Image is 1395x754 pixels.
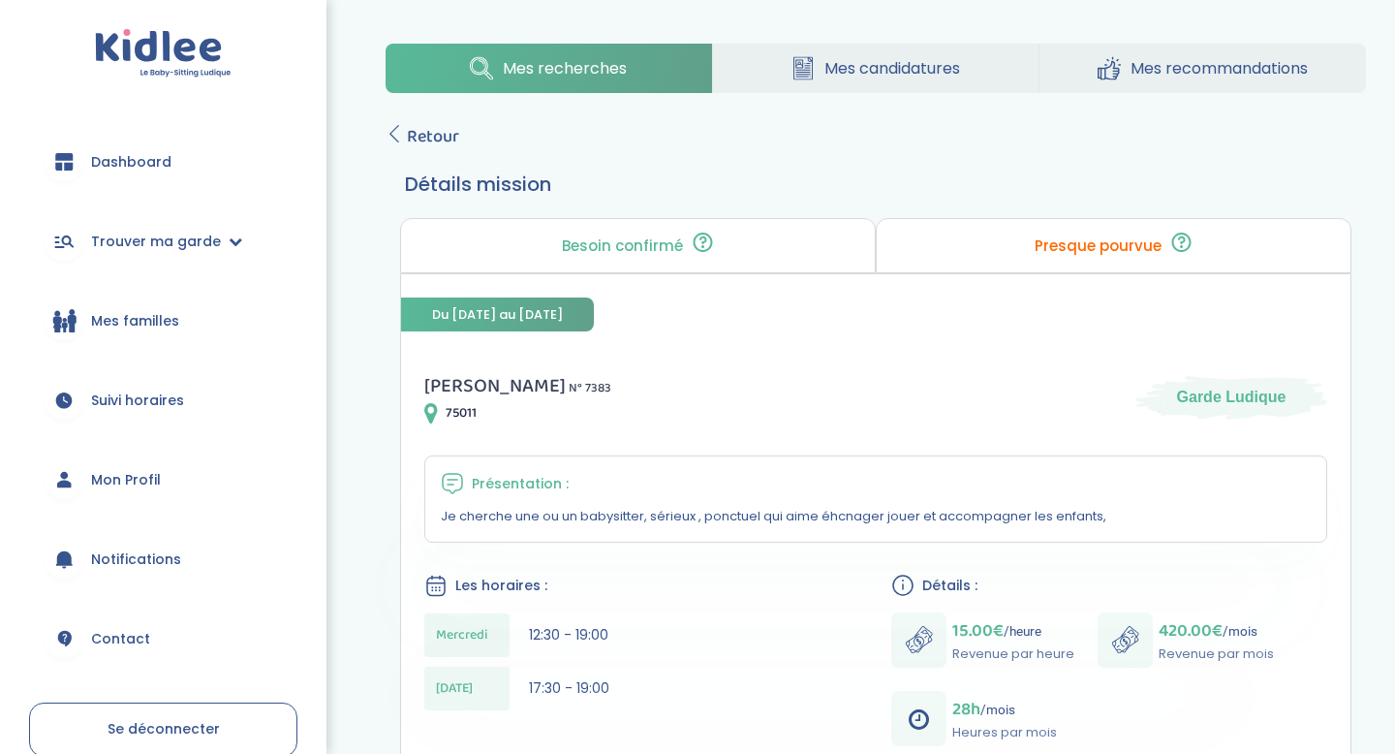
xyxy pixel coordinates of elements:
p: Revenue par heure [952,644,1074,664]
span: Se déconnecter [108,719,220,738]
span: Suivi horaires [91,391,184,411]
img: logo.svg [95,29,232,79]
span: 420.00€ [1159,617,1223,644]
span: 75011 [446,403,477,424]
p: Revenue par mois [1159,644,1274,664]
span: [PERSON_NAME] [424,370,566,401]
span: 15.00€ [952,617,1004,644]
a: Retour [386,123,459,150]
span: Les horaires : [455,576,547,596]
a: Mes candidatures [713,44,1038,93]
span: Présentation : [472,474,569,494]
span: N° 7383 [569,378,611,398]
span: 28h [952,696,980,723]
span: 17:30 - 19:00 [529,678,609,698]
a: Mes familles [29,286,297,356]
span: Mon Profil [91,470,161,490]
a: Contact [29,604,297,674]
span: Retour [407,123,459,150]
span: Dashboard [91,152,171,173]
p: Besoin confirmé [562,238,683,254]
a: Trouver ma garde [29,206,297,276]
a: Notifications [29,524,297,594]
span: 12:30 - 19:00 [529,625,608,644]
p: /mois [952,696,1057,723]
p: /heure [952,617,1074,644]
span: Mes recherches [503,56,627,80]
h3: Détails mission [405,170,1347,199]
span: Mes candidatures [824,56,960,80]
p: /mois [1159,617,1274,644]
span: Garde Ludique [1177,387,1286,408]
span: Notifications [91,550,181,570]
span: Mes recommandations [1131,56,1308,80]
a: Dashboard [29,127,297,197]
span: [DATE] [436,678,473,699]
p: Presque pourvue [1035,238,1162,254]
span: Trouver ma garde [91,232,221,252]
a: Mes recommandations [1039,44,1366,93]
span: Du [DATE] au [DATE] [401,298,594,331]
span: Mercredi [436,625,488,645]
p: Heures par mois [952,723,1057,742]
a: Suivi horaires [29,365,297,435]
span: Contact [91,629,150,649]
span: Mes familles [91,311,179,331]
a: Mon Profil [29,445,297,515]
a: Mes recherches [386,44,711,93]
p: Je cherche une ou un babysitter, sérieux , ponctuel qui aime éhcnager jouer et accompagner les en... [441,507,1311,526]
span: Détails : [922,576,977,596]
